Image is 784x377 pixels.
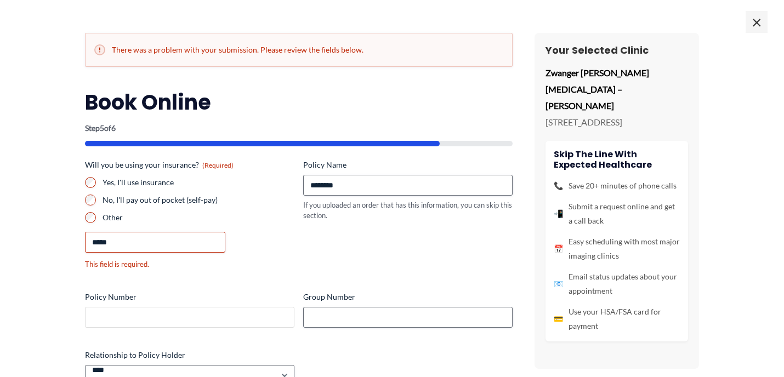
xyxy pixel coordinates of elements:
[103,212,294,223] label: Other
[554,207,563,221] span: 📲
[554,179,563,193] span: 📞
[554,149,680,170] h4: Skip the line with Expected Healthcare
[85,159,234,170] legend: Will you be using your insurance?
[202,161,234,169] span: (Required)
[85,124,513,132] p: Step of
[303,200,513,220] div: If you uploaded an order that has this information, you can skip this section.
[85,350,294,361] label: Relationship to Policy Holder
[100,123,104,133] span: 5
[554,270,680,298] li: Email status updates about your appointment
[303,159,513,170] label: Policy Name
[554,235,680,263] li: Easy scheduling with most major imaging clinics
[554,312,563,326] span: 💳
[546,44,688,56] h3: Your Selected Clinic
[554,305,680,333] li: Use your HSA/FSA card for payment
[554,277,563,291] span: 📧
[103,177,294,188] label: Yes, I'll use insurance
[554,179,680,193] li: Save 20+ minutes of phone calls
[85,259,294,270] div: This field is required.
[111,123,116,133] span: 6
[85,89,513,116] h2: Book Online
[85,232,225,253] input: Other Choice, please specify
[303,292,513,302] label: Group Number
[85,292,294,302] label: Policy Number
[94,44,503,55] h2: There was a problem with your submission. Please review the fields below.
[554,242,563,256] span: 📅
[103,195,294,205] label: No, I'll pay out of pocket (self-pay)
[546,114,688,130] p: [STREET_ADDRESS]
[554,199,680,228] li: Submit a request online and get a call back
[546,65,688,113] p: Zwanger [PERSON_NAME] [MEDICAL_DATA] – [PERSON_NAME]
[746,11,768,33] span: ×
